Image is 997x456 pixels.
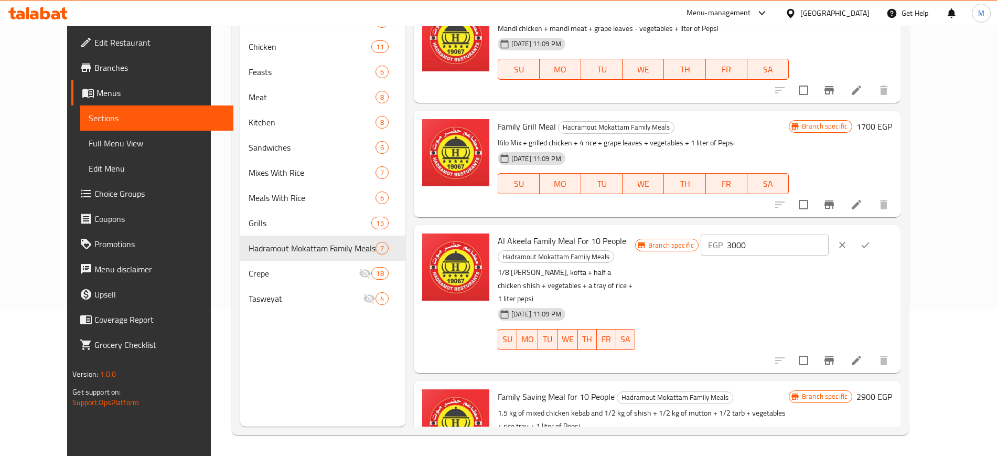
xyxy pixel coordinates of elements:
span: MO [544,176,577,192]
p: 1/8 [PERSON_NAME], kofta + half a chicken shish + vegetables + a tray of rice + 1 liter pepsi [498,266,635,305]
span: Grills [249,217,372,229]
a: Support.OpsPlatform [72,396,139,409]
span: Meat [249,91,376,103]
button: FR [706,59,747,80]
div: Sandwiches6 [240,135,405,160]
span: Family Grill Meal [498,119,556,134]
button: TU [581,173,623,194]
span: Hadramout Mokattam Family Meals [249,242,376,254]
span: Version: [72,367,98,381]
span: TU [542,332,553,347]
div: items [376,116,389,129]
span: Branch specific [644,240,698,250]
div: Tasweyat [249,292,363,305]
span: Branches [94,61,225,74]
a: Grocery Checklist [71,332,233,357]
div: items [376,166,389,179]
button: SU [498,329,517,350]
button: TU [581,59,623,80]
div: [GEOGRAPHIC_DATA] [800,7,870,19]
div: Hadramout Mokattam Family Meals7 [240,236,405,261]
span: Branch specific [798,121,852,131]
span: 18 [372,269,388,279]
button: delete [871,348,896,373]
p: EGP [708,239,723,251]
span: SA [752,176,785,192]
span: Grocery Checklist [94,338,225,351]
input: Please enter price [727,235,828,256]
span: 8 [376,118,388,128]
span: 11 [372,42,388,52]
nav: Menu sections [240,5,405,315]
span: [DATE] 11:09 PM [507,309,565,319]
div: items [371,267,388,280]
div: items [376,242,389,254]
span: Promotions [94,238,225,250]
span: WE [562,332,574,347]
a: Menus [71,80,233,105]
span: TH [668,62,701,77]
button: MO [540,59,581,80]
button: SA [616,329,635,350]
span: WE [627,176,660,192]
a: Edit Menu [80,156,233,181]
button: MO [540,173,581,194]
span: Menus [97,87,225,99]
div: items [376,192,389,204]
span: SA [620,332,631,347]
span: Sections [89,112,225,124]
span: 1.0.0 [100,367,116,381]
button: TH [578,329,597,350]
h6: 1700 EGP [856,119,892,134]
button: FR [706,173,747,194]
span: FR [710,62,743,77]
button: FR [597,329,616,350]
span: 4 [376,294,388,304]
button: TH [664,59,705,80]
a: Choice Groups [71,181,233,206]
div: items [376,141,389,154]
div: Crepe18 [240,261,405,286]
span: Menu disclaimer [94,263,225,275]
button: TH [664,173,705,194]
span: Mixes With Rice [249,166,376,179]
div: items [376,292,389,305]
span: MO [544,62,577,77]
button: SA [747,59,789,80]
button: WE [623,173,664,194]
span: TU [585,62,618,77]
span: Crepe [249,267,359,280]
svg: Inactive section [359,267,371,280]
button: MO [517,329,538,350]
span: TU [585,176,618,192]
span: 15 [372,218,388,228]
span: Kitchen [249,116,376,129]
button: SU [498,173,540,194]
span: Edit Menu [89,162,225,175]
span: Select to update [792,194,814,216]
span: [DATE] 11:09 PM [507,39,565,49]
button: TU [538,329,557,350]
img: Al Akeela Family Meal For 10 People [422,234,489,301]
span: 6 [376,193,388,203]
svg: Inactive section [363,292,376,305]
div: Meals With Rice [249,192,376,204]
a: Upsell [71,282,233,307]
button: SU [498,59,540,80]
button: SA [747,173,789,194]
span: Branch specific [798,391,852,401]
span: Hadramout Mokattam Family Meals [498,251,614,263]
span: Full Menu View [89,137,225,150]
span: Chicken [249,40,372,53]
span: TH [582,332,593,347]
p: 1.5 kg of mixed chicken kebab and 1/2 kg of shish + 1/2 kg of mutton + 1/2 tarb + vegetables + ri... [498,407,789,433]
div: Kitchen8 [240,110,405,135]
span: Get support on: [72,385,121,399]
span: Edit Restaurant [94,36,225,49]
div: Meat8 [240,84,405,110]
span: Upsell [94,288,225,301]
